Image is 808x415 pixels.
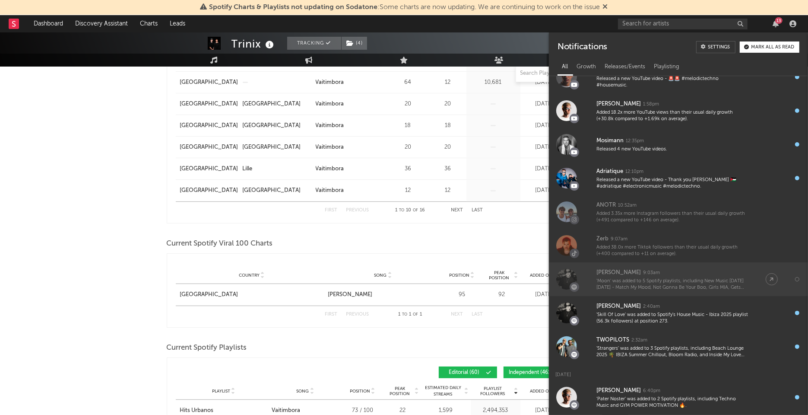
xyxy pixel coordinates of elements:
a: Vaitimbora [316,100,384,109]
a: [GEOGRAPHIC_DATA] [243,143,311,152]
span: Current Spotify Viral 100 Charts [167,239,273,249]
button: Last [472,208,483,213]
a: Mosimann12:35pmReleased 4 new YouTube videos. [549,128,808,161]
span: Playlist [212,389,230,394]
div: [PERSON_NAME] [596,301,641,312]
a: Zerb9:07amAdded 38.0x more Tiktok followers than their usual daily growth (+400 compared to +11 o... [549,229,808,262]
span: Estimated Daily Streams [423,385,463,398]
span: Added On [530,389,553,394]
a: [GEOGRAPHIC_DATA] [180,165,238,173]
div: 9:03am [643,270,660,276]
a: Settings [696,41,735,53]
button: First [325,208,338,213]
div: 1 1 1 [387,310,434,320]
span: Song [374,273,387,278]
button: Tracking [287,37,341,50]
div: 2:32am [631,337,647,344]
div: [PERSON_NAME] [328,290,372,299]
div: [GEOGRAPHIC_DATA] [180,121,238,130]
button: 13 [773,20,779,27]
span: Country [239,273,260,278]
a: [PERSON_NAME] [328,290,438,299]
button: First [325,312,338,317]
button: Previous [346,312,369,317]
div: ANOTR [596,200,616,211]
input: Search for artists [618,19,748,29]
div: 95 [443,290,482,299]
div: 13 [775,17,783,24]
div: Releases/Events [600,60,650,74]
div: [DATE] [523,290,566,299]
div: 2:40am [643,303,660,310]
span: of [413,208,418,212]
div: [DATE] [523,121,566,130]
div: 12:35pm [626,138,644,144]
div: 22 [387,406,419,415]
div: [GEOGRAPHIC_DATA] [243,143,301,152]
div: Released a new YouTube video - Thank you [PERSON_NAME] 🇯🇴 #adriatique #electronicmusic #melodicte... [596,177,748,190]
div: Settings [708,45,730,50]
div: 20 [432,100,464,109]
div: 12 [432,186,464,195]
span: of [413,313,418,316]
div: Added 38.0x more Tiktok followers than their usual daily growth (+400 compared to +11 on average). [596,244,748,258]
span: Added On [530,273,553,278]
div: Vaitimbora [316,143,344,152]
a: Vaitimbora [316,165,384,173]
a: Vaitimbora [316,121,384,130]
span: Spotify Charts & Playlists not updating on Sodatone [209,4,378,11]
span: Editorial ( 60 ) [444,370,484,375]
span: Song [296,389,309,394]
div: Vaitimbora [316,100,344,109]
a: [GEOGRAPHIC_DATA] [180,143,238,152]
div: [GEOGRAPHIC_DATA] [180,290,238,299]
div: 1,599 [423,406,469,415]
button: Previous [346,208,369,213]
a: [GEOGRAPHIC_DATA] [180,186,238,195]
a: Charts [134,15,164,32]
button: (4) [342,37,367,50]
div: [DATE] [523,406,566,415]
div: Released 4 new YouTube videos. [596,146,748,153]
div: 12:10pm [625,169,643,175]
a: Vaitimbora [316,143,384,152]
span: Peak Position [486,270,513,281]
div: Growth [572,60,600,74]
a: TWOPILOTS2:32am'Strangers' was added to 3 Spotify playlists, including Beach Lounge 2025 🌴 IBIZA ... [549,330,808,364]
span: to [402,313,407,316]
span: Independent ( 461 ) [509,370,553,375]
div: [PERSON_NAME] [596,268,641,278]
div: 6:40pm [643,388,660,394]
div: Vaitimbora [316,165,344,173]
div: [PERSON_NAME] [596,386,641,396]
a: ANOTR10:52amAdded 3.35x more Instagram followers than their usual daily growth (+491 compared to ... [549,195,808,229]
span: : Some charts are now updating. We are continuing to work on the issue [209,4,600,11]
div: Trinix [231,37,276,51]
button: Mark all as read [740,41,799,53]
div: Vaitimbora [316,186,344,195]
a: Vaitimbora [316,186,384,195]
a: [GEOGRAPHIC_DATA] [243,186,311,195]
div: Mosimann [596,136,624,146]
div: 10,681 [469,78,518,87]
div: 'Strangers' was added to 3 Spotify playlists, including Beach Lounge 2025 🌴 IBIZA Summer Chillout... [596,345,748,359]
div: [PERSON_NAME] [596,99,641,109]
div: Playlisting [650,60,684,74]
div: 1:58pm [643,101,659,108]
div: 18 [432,121,464,130]
div: 1 10 16 [387,205,434,216]
div: [GEOGRAPHIC_DATA] [180,100,238,109]
div: 20 [389,143,428,152]
div: 18 [389,121,428,130]
div: TWOPILOTS [596,335,629,345]
div: Vaitimbora [272,406,300,415]
div: Released a new YouTube video - 🚨🚨 #melodictechno #housemusic. [596,76,748,89]
a: Discovery Assistant [69,15,134,32]
a: Dashboard [28,15,69,32]
div: 9:07am [611,236,627,243]
div: [DATE] [523,165,566,173]
div: [GEOGRAPHIC_DATA] [243,100,301,109]
a: [GEOGRAPHIC_DATA] [180,290,323,299]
